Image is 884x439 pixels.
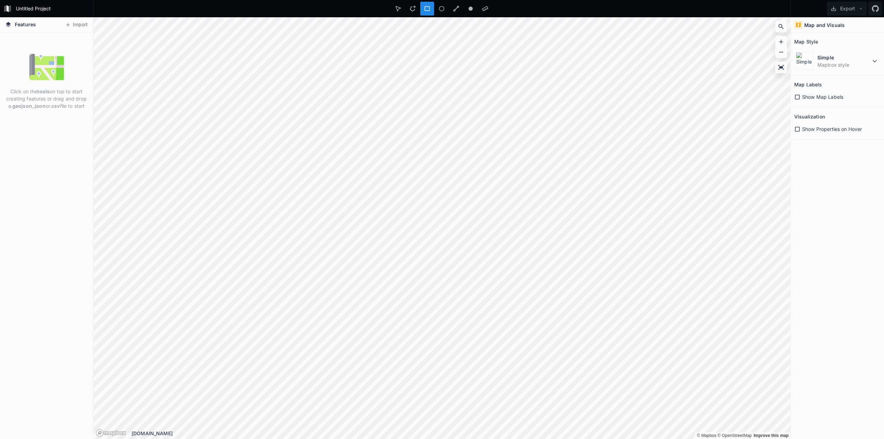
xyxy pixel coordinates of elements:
[804,21,845,29] h4: Map and Visuals
[29,50,64,84] img: empty
[61,19,91,30] button: Import
[794,36,818,47] h2: Map Style
[827,2,867,16] button: Export
[794,79,822,90] h2: Map Labels
[817,54,871,61] dt: Simple
[15,21,36,28] span: Features
[796,52,814,70] img: Simple
[794,111,825,122] h2: Visualization
[753,433,789,438] a: Map feedback
[50,103,60,109] strong: .csv
[802,93,843,101] span: Show Map Labels
[802,125,862,133] span: Show Properties on Hover
[33,103,46,109] strong: .json
[697,433,716,438] a: Mapbox
[817,61,871,68] dd: Mapbox style
[5,88,88,109] p: Click on the on top to start creating features or drag and drop a , or file to start
[132,430,790,437] div: [DOMAIN_NAME]
[96,429,126,437] a: Mapbox logo
[37,88,50,94] strong: tools
[718,433,752,438] a: OpenStreetMap
[11,103,32,109] strong: .geojson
